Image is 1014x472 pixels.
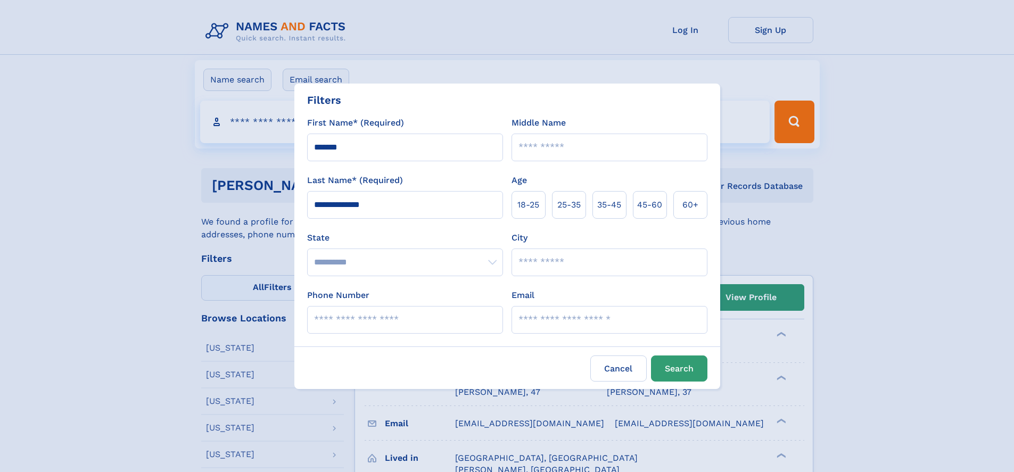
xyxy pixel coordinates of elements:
label: Middle Name [512,117,566,129]
div: Filters [307,92,341,108]
span: 25‑35 [557,198,581,211]
span: 35‑45 [597,198,621,211]
span: 45‑60 [637,198,662,211]
label: First Name* (Required) [307,117,404,129]
label: State [307,231,503,244]
label: Phone Number [307,289,369,302]
button: Search [651,355,707,382]
label: Last Name* (Required) [307,174,403,187]
label: Email [512,289,534,302]
span: 60+ [682,198,698,211]
label: Age [512,174,527,187]
label: City [512,231,527,244]
label: Cancel [590,355,647,382]
span: 18‑25 [517,198,539,211]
